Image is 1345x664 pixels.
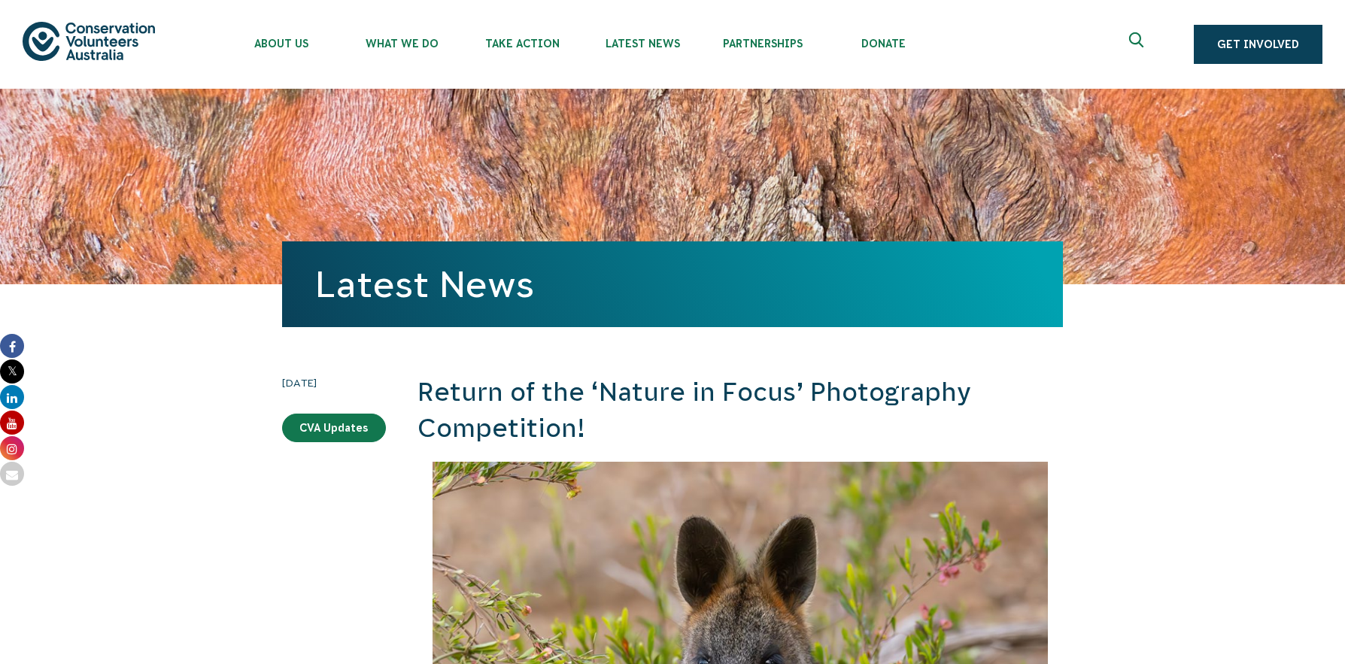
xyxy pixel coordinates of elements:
[221,38,342,50] span: About Us
[1194,25,1322,64] a: Get Involved
[282,414,386,442] a: CVA Updates
[703,38,823,50] span: Partnerships
[1129,32,1148,56] span: Expand search box
[315,264,534,305] a: Latest News
[823,38,943,50] span: Donate
[342,38,462,50] span: What We Do
[23,22,155,60] img: logo.svg
[1120,26,1156,62] button: Expand search box Close search box
[462,38,582,50] span: Take Action
[417,374,1063,446] h2: Return of the ‘Nature in Focus’ Photography Competition!
[282,374,386,391] time: [DATE]
[582,38,703,50] span: Latest News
